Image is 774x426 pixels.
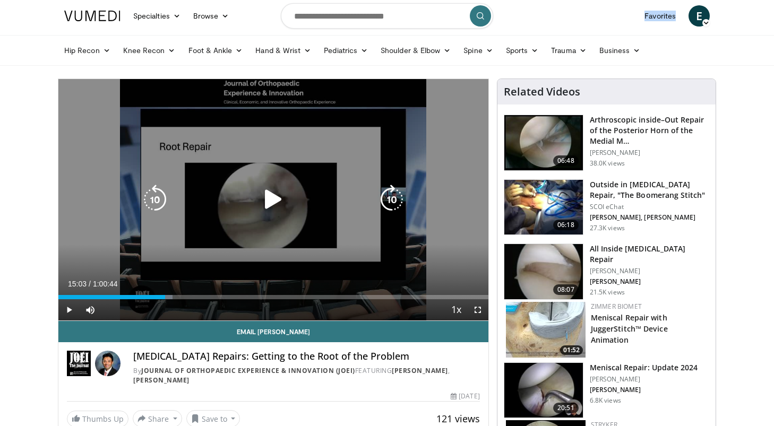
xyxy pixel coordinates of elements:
a: Sports [500,40,545,61]
span: 06:48 [553,155,579,166]
a: Business [593,40,647,61]
a: Spine [457,40,499,61]
img: 106a3a39-ec7f-4e65-a126-9a23cf1eacd5.150x105_q85_crop-smart_upscale.jpg [504,363,583,418]
a: Email [PERSON_NAME] [58,321,488,342]
button: Mute [80,299,101,320]
a: 20:51 Meniscal Repair: Update 2024 [PERSON_NAME] [PERSON_NAME] 6.8K views [504,362,709,419]
h3: Outside in [MEDICAL_DATA] Repair, "The Boomerang Stitch" [590,179,709,201]
span: 1:00:44 [93,280,118,288]
a: Meniscal Repair with JuggerStitch™ Device Animation [591,312,668,345]
button: Fullscreen [467,299,488,320]
p: 21.5K views [590,288,625,297]
div: Progress Bar [58,295,488,299]
h3: All Inside [MEDICAL_DATA] Repair [590,244,709,265]
p: [PERSON_NAME], [PERSON_NAME] [590,213,709,222]
a: Pediatrics [317,40,374,61]
a: Zimmer Biomet [591,302,642,311]
a: Journal of Orthopaedic Experience & Innovation (JOEI) [141,366,355,375]
a: Specialties [127,5,187,27]
a: E [689,5,710,27]
p: 27.3K views [590,224,625,232]
a: [PERSON_NAME] [392,366,448,375]
a: Favorites [638,5,682,27]
a: Hip Recon [58,40,117,61]
input: Search topics, interventions [281,3,493,29]
span: 20:51 [553,403,579,413]
span: 15:03 [68,280,87,288]
p: [PERSON_NAME] [590,375,698,384]
img: Avatar [95,351,121,376]
p: [PERSON_NAME] [590,267,709,275]
p: [PERSON_NAME] [590,277,709,286]
a: Foot & Ankle [182,40,250,61]
img: 50c219b3-c08f-4b6c-9bf8-c5ca6333d247.150x105_q85_crop-smart_upscale.jpg [506,302,586,358]
p: [PERSON_NAME] [590,149,709,157]
img: heCDP4pTuni5z6vX4xMDoxOjA4MTsiGN.150x105_q85_crop-smart_upscale.jpg [504,244,583,299]
a: 06:18 Outside in [MEDICAL_DATA] Repair, "The Boomerang Stitch" SCOI eChat [PERSON_NAME], [PERSON_... [504,179,709,236]
div: By FEATURING , [133,366,480,385]
a: Browse [187,5,236,27]
a: Trauma [545,40,593,61]
span: 06:18 [553,220,579,230]
video-js: Video Player [58,79,488,321]
button: Play [58,299,80,320]
a: Hand & Wrist [249,40,317,61]
img: Journal of Orthopaedic Experience & Innovation (JOEI) [67,351,91,376]
img: baen_1.png.150x105_q85_crop-smart_upscale.jpg [504,115,583,170]
a: [PERSON_NAME] [133,376,190,385]
div: [DATE] [451,392,479,401]
a: 01:52 [506,302,586,358]
p: 38.0K views [590,159,625,168]
span: 08:07 [553,284,579,295]
button: Playback Rate [446,299,467,320]
img: Vx8lr-LI9TPdNKgn5hMDoxOm1xO-1jSC.150x105_q85_crop-smart_upscale.jpg [504,180,583,235]
p: [PERSON_NAME] [590,386,698,394]
h4: Related Videos [504,85,580,98]
h3: Meniscal Repair: Update 2024 [590,362,698,373]
a: 06:48 Arthroscopic inside–Out Repair of the Posterior Horn of the Medial M… [PERSON_NAME] 38.0K v... [504,115,709,171]
p: 6.8K views [590,396,621,405]
a: Knee Recon [117,40,182,61]
span: / [89,280,91,288]
a: 08:07 All Inside [MEDICAL_DATA] Repair [PERSON_NAME] [PERSON_NAME] 21.5K views [504,244,709,300]
p: SCOI eChat [590,203,709,211]
h4: [MEDICAL_DATA] Repairs: Getting to the Root of the Problem [133,351,480,362]
h3: Arthroscopic inside–Out Repair of the Posterior Horn of the Medial M… [590,115,709,146]
span: 121 views [436,412,480,425]
a: Shoulder & Elbow [374,40,457,61]
img: VuMedi Logo [64,11,121,21]
span: 01:52 [560,345,583,355]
